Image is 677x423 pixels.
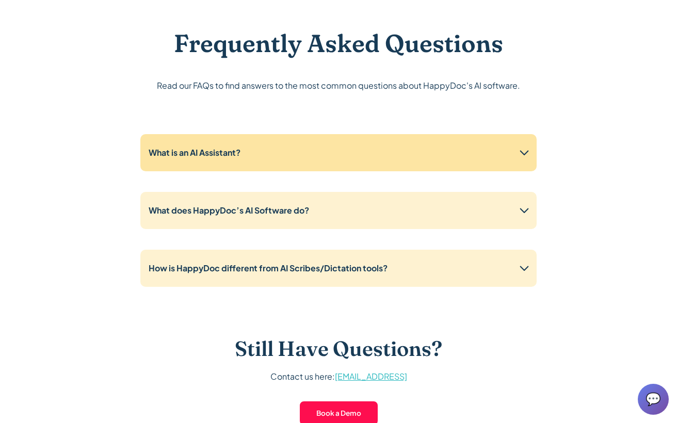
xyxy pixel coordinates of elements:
[149,263,388,273] strong: How is HappyDoc different from AI Scribes/Dictation tools?
[149,205,309,216] strong: What does HappyDoc’s AI Software do?
[149,147,240,158] strong: What is an AI Assistant?
[335,371,407,382] a: [EMAIL_ADDRESS]
[270,369,407,384] p: Contact us here:
[235,336,442,361] h3: Still Have Questions?
[174,28,503,58] h2: Frequently Asked Questions
[157,78,520,93] p: Read our FAQs to find answers to the most common questions about HappyDoc's AI software.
